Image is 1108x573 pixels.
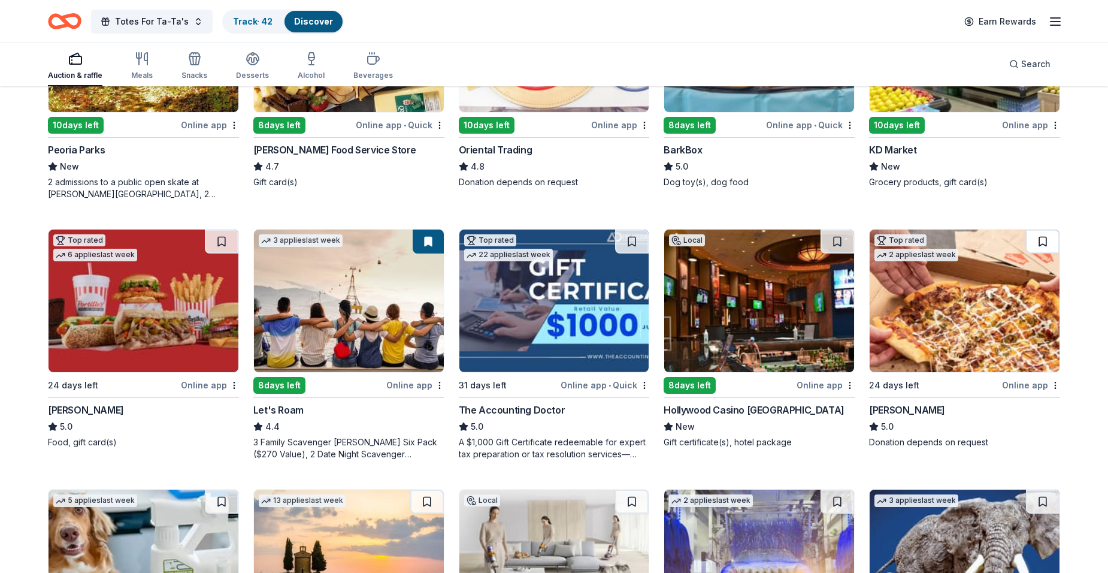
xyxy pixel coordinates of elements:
div: Online app [1002,117,1060,132]
a: Earn Rewards [957,11,1043,32]
div: 10 days left [459,117,514,134]
span: 5.0 [881,420,894,434]
div: Dog toy(s), dog food [664,176,855,188]
div: The Accounting Doctor [459,403,565,417]
div: 8 days left [664,117,716,134]
div: Gift card(s) [253,176,444,188]
div: 8 days left [664,377,716,394]
div: Meals [131,71,153,80]
span: Search [1021,57,1051,71]
a: Home [48,7,81,35]
a: Image for The Accounting DoctorTop rated22 applieslast week31 days leftOnline app•QuickThe Accoun... [459,229,650,460]
span: 4.7 [265,159,279,174]
img: Image for Let's Roam [254,230,444,372]
span: • [404,120,406,130]
div: Alcohol [298,71,325,80]
a: Image for Casey'sTop rated2 applieslast week24 days leftOnline app[PERSON_NAME]5.0Donation depend... [869,229,1060,448]
div: 2 admissions to a public open skate at [PERSON_NAME][GEOGRAPHIC_DATA], 2 admissions to [GEOGRAPHI... [48,176,239,200]
div: 22 applies last week [464,249,553,261]
div: [PERSON_NAME] [869,403,945,417]
div: Top rated [464,234,516,246]
div: Online app Quick [766,117,855,132]
div: Online app [181,117,239,132]
div: Top rated [874,234,927,246]
div: Beverages [353,71,393,80]
span: New [676,420,695,434]
a: Discover [294,16,333,26]
div: [PERSON_NAME] Food Service Store [253,143,416,157]
span: 5.0 [676,159,688,174]
button: Auction & raffle [48,47,102,86]
button: Alcohol [298,47,325,86]
button: Totes For Ta-Ta's [91,10,213,34]
div: 6 applies last week [53,249,137,261]
div: 13 applies last week [259,494,346,507]
button: Beverages [353,47,393,86]
div: Local [464,494,500,506]
span: 4.8 [471,159,485,174]
div: 24 days left [869,378,919,393]
div: Snacks [181,71,207,80]
div: Online app [181,378,239,393]
div: [PERSON_NAME] [48,403,124,417]
div: Let's Roam [253,403,304,417]
div: Online app [1002,378,1060,393]
div: Top rated [53,234,105,246]
div: 10 days left [48,117,104,134]
span: 4.4 [265,420,280,434]
span: New [60,159,79,174]
div: Donation depends on request [869,436,1060,448]
div: 3 applies last week [259,234,343,247]
button: Snacks [181,47,207,86]
div: 2 applies last week [874,249,958,261]
div: 8 days left [253,117,305,134]
div: Local [669,234,705,246]
div: BarkBox [664,143,702,157]
img: Image for Hollywood Casino Aurora [664,230,854,372]
span: • [814,120,816,130]
a: Image for Portillo'sTop rated6 applieslast week24 days leftOnline app[PERSON_NAME]5.0Food, gift c... [48,229,239,448]
div: Online app [591,117,649,132]
div: A $1,000 Gift Certificate redeemable for expert tax preparation or tax resolution services—recipi... [459,436,650,460]
span: 5.0 [60,420,72,434]
span: 5.0 [471,420,483,434]
a: Track· 42 [233,16,273,26]
div: Oriental Trading [459,143,532,157]
button: Search [1000,52,1060,76]
div: Online app [386,378,444,393]
div: 24 days left [48,378,98,393]
img: Image for The Accounting Doctor [459,230,649,372]
button: Desserts [236,47,269,86]
div: 3 Family Scavenger [PERSON_NAME] Six Pack ($270 Value), 2 Date Night Scavenger [PERSON_NAME] Two ... [253,436,444,460]
img: Image for Casey's [870,230,1059,372]
div: 8 days left [253,377,305,394]
a: Image for Let's Roam3 applieslast week8days leftOnline appLet's Roam4.43 Family Scavenger [PERSON... [253,229,444,460]
div: 31 days left [459,378,507,393]
div: Desserts [236,71,269,80]
div: 10 days left [869,117,925,134]
div: 3 applies last week [874,494,958,507]
div: Food, gift card(s) [48,436,239,448]
div: 2 applies last week [669,494,753,507]
button: Track· 42Discover [222,10,344,34]
button: Meals [131,47,153,86]
div: Auction & raffle [48,71,102,80]
div: KD Market [869,143,916,157]
div: 5 applies last week [53,494,137,507]
a: Image for Hollywood Casino AuroraLocal8days leftOnline appHollywood Casino [GEOGRAPHIC_DATA]NewGi... [664,229,855,448]
span: • [609,381,611,390]
div: Online app Quick [356,117,444,132]
div: Gift certificate(s), hotel package [664,436,855,448]
div: Online app Quick [561,378,649,393]
div: Donation depends on request [459,176,650,188]
span: New [881,159,900,174]
img: Image for Portillo's [49,230,238,372]
div: Grocery products, gift card(s) [869,176,1060,188]
div: Hollywood Casino [GEOGRAPHIC_DATA] [664,403,844,417]
span: Totes For Ta-Ta's [115,14,189,29]
div: Peoria Parks [48,143,105,157]
div: Online app [797,378,855,393]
